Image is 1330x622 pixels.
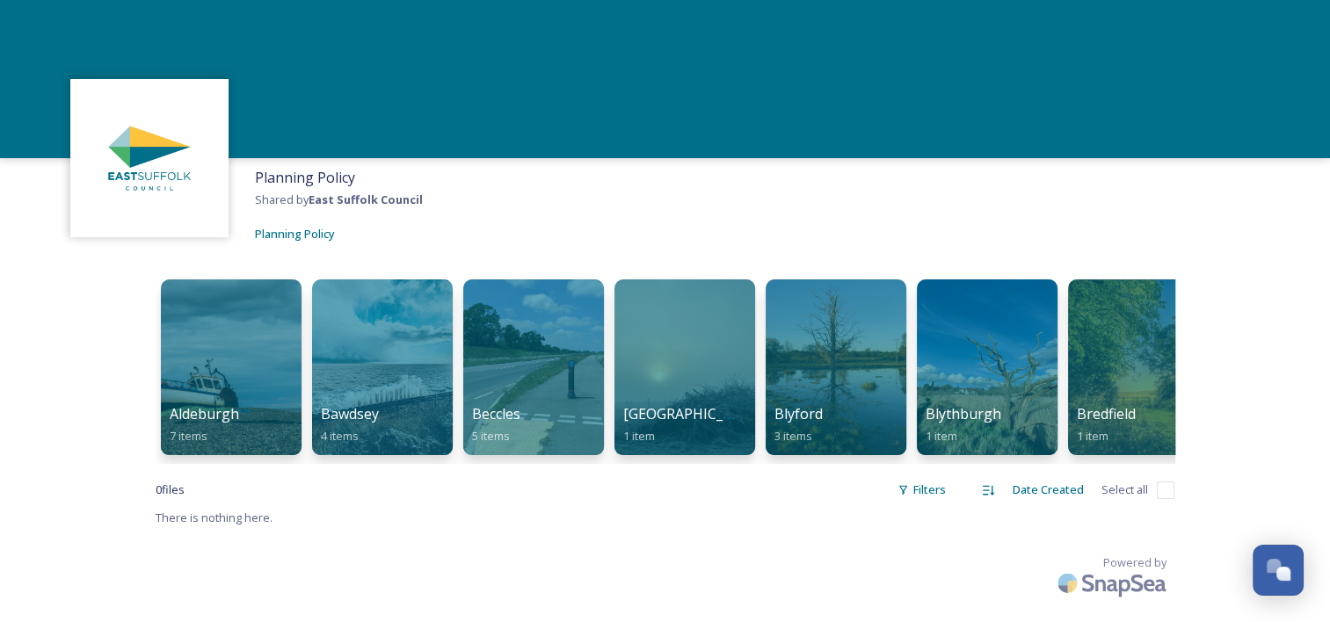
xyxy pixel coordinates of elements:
[472,428,510,444] span: 5 items
[255,223,335,244] a: Planning Policy
[156,481,185,498] span: 0 file s
[1077,428,1108,444] span: 1 item
[321,428,359,444] span: 4 items
[156,510,273,525] span: There is nothing here.
[926,404,1001,423] span: Blythburgh
[458,271,609,455] a: Beccles5 items
[79,88,220,228] img: ESC%20Logo.png
[1004,473,1093,507] div: Date Created
[1077,404,1136,423] span: Bredfield
[926,428,957,444] span: 1 item
[255,168,355,187] span: Planning Policy
[1101,481,1148,498] span: Select all
[1253,545,1304,596] button: Open Chat
[1052,562,1175,604] img: SnapSea Logo
[156,271,307,455] a: Aldeburgh7 items
[1103,554,1166,571] span: Powered by
[170,428,207,444] span: 7 items
[623,404,765,423] span: [GEOGRAPHIC_DATA]
[760,271,912,455] a: Blyford3 items
[1063,271,1214,455] a: Bredfield1 item
[307,271,458,455] a: Bawdsey4 items
[889,473,955,507] div: Filters
[170,404,239,423] span: Aldeburgh
[472,404,520,423] span: Beccles
[255,226,335,242] span: Planning Policy
[255,192,423,207] span: Shared by
[774,428,812,444] span: 3 items
[609,271,760,455] a: [GEOGRAPHIC_DATA]1 item
[774,404,823,423] span: Blyford
[912,271,1063,455] a: Blythburgh1 item
[623,428,655,444] span: 1 item
[309,192,423,207] strong: East Suffolk Council
[321,404,379,423] span: Bawdsey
